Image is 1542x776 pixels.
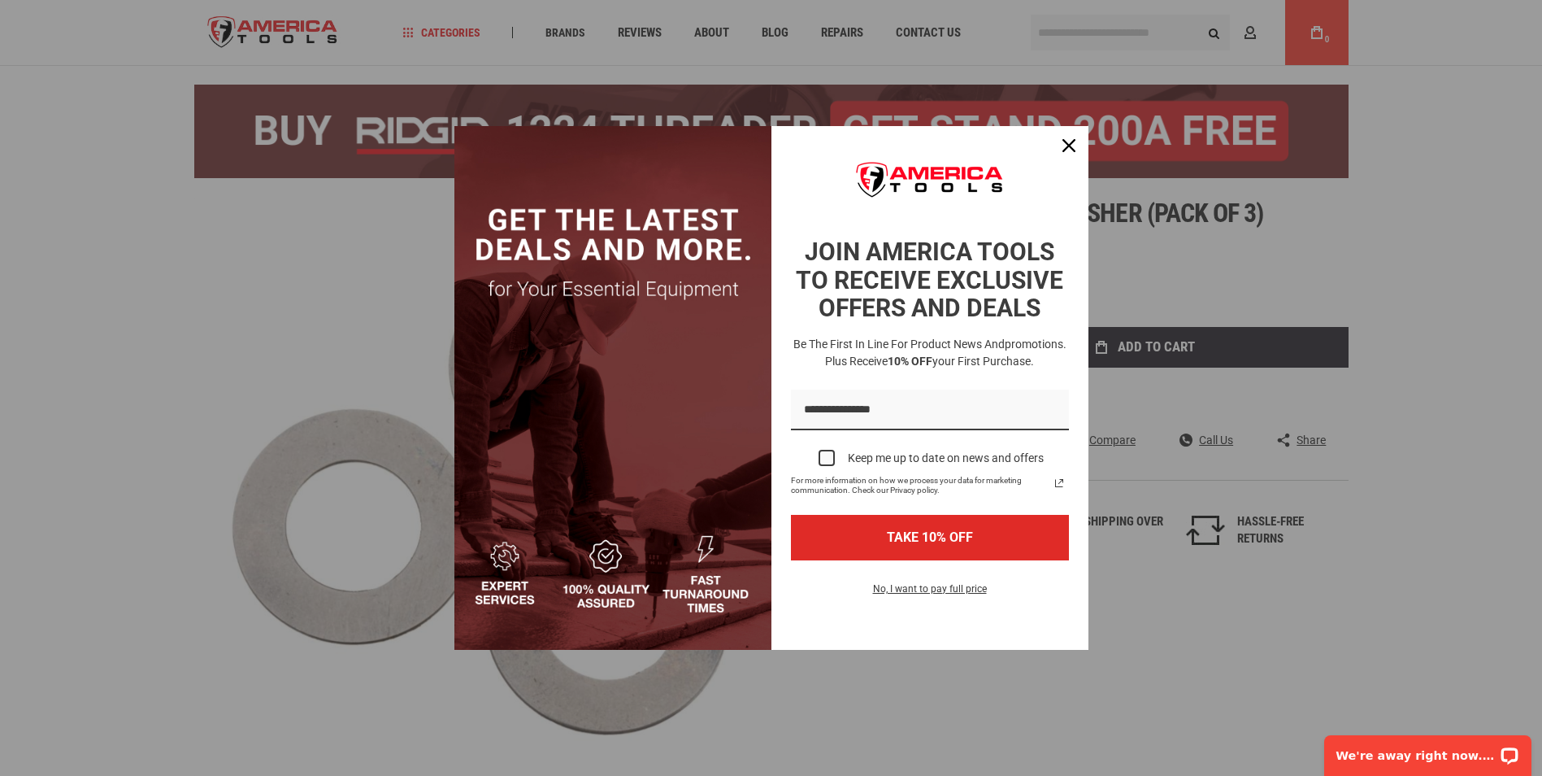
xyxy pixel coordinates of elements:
strong: 10% OFF [888,355,932,368]
iframe: LiveChat chat widget [1314,725,1542,776]
a: Read our Privacy Policy [1049,473,1069,493]
button: TAKE 10% OFF [791,515,1069,560]
svg: link icon [1049,473,1069,493]
span: For more information on how we process your data for marketing communication. Check our Privacy p... [791,476,1049,495]
strong: JOIN AMERICA TOOLS TO RECEIVE EXCLUSIVE OFFERS AND DEALS [796,238,1063,322]
input: Email field [791,390,1069,431]
h3: Be the first in line for product news and [788,336,1072,370]
svg: close icon [1062,139,1075,152]
button: Close [1049,126,1088,165]
button: No, I want to pay full price [860,580,1000,608]
div: Keep me up to date on news and offers [848,451,1044,465]
span: promotions. Plus receive your first purchase. [825,338,1066,368]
